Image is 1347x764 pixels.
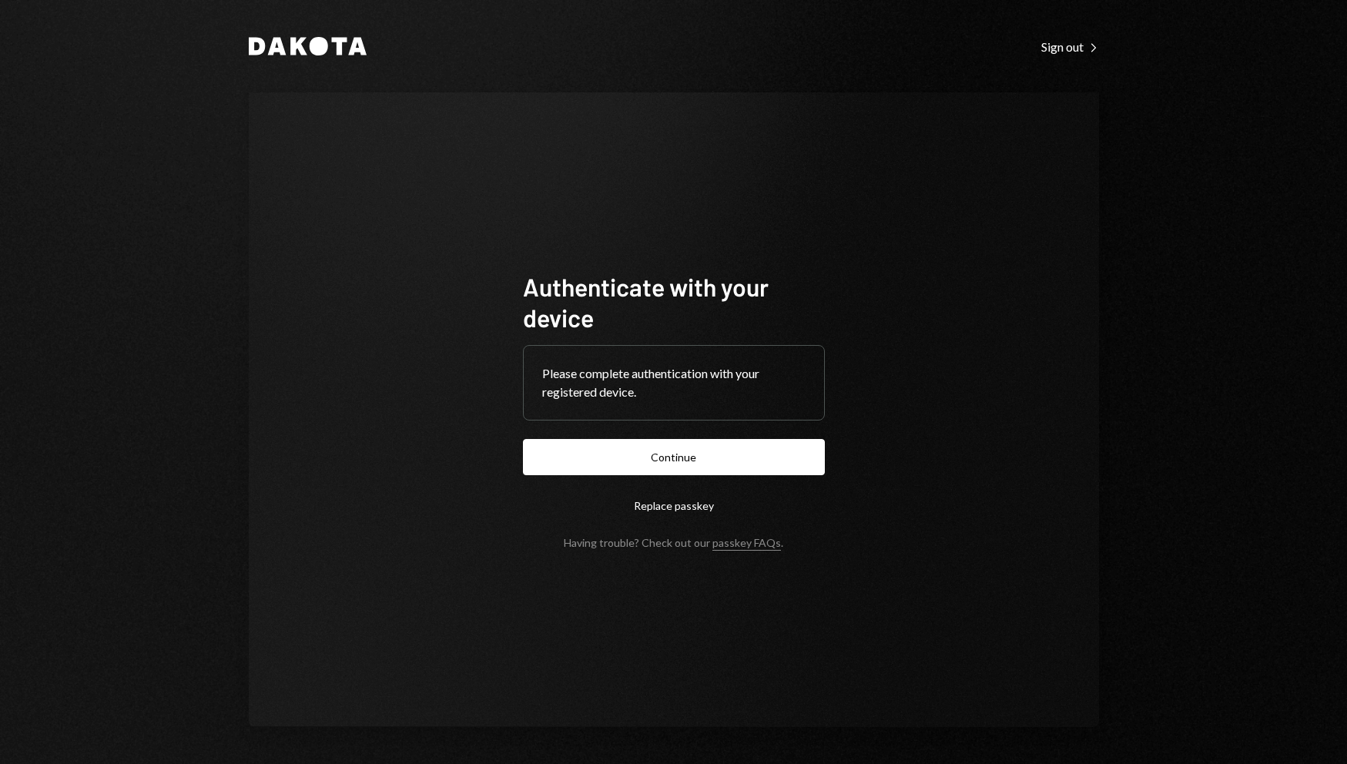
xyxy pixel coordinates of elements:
[1041,38,1099,55] a: Sign out
[523,488,825,524] button: Replace passkey
[1041,39,1099,55] div: Sign out
[523,271,825,333] h1: Authenticate with your device
[523,439,825,475] button: Continue
[712,536,781,551] a: passkey FAQs
[564,536,783,549] div: Having trouble? Check out our .
[542,364,806,401] div: Please complete authentication with your registered device.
